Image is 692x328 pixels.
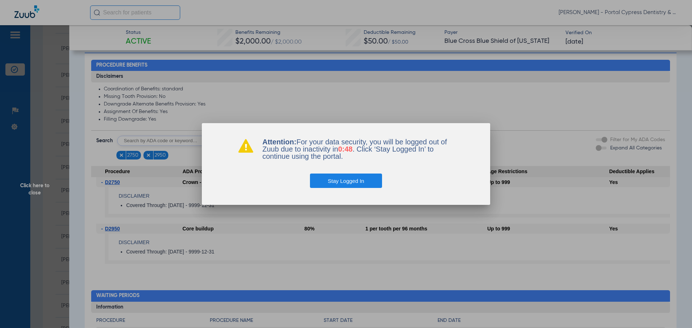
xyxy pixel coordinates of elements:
span: 0:48 [338,145,352,153]
b: Attention: [262,138,296,146]
iframe: Chat Widget [656,293,692,328]
img: warning [238,138,254,153]
button: Stay Logged In [310,174,382,188]
p: For your data security, you will be logged out of Zuub due to inactivity in . Click ‘Stay Logged ... [262,138,454,160]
